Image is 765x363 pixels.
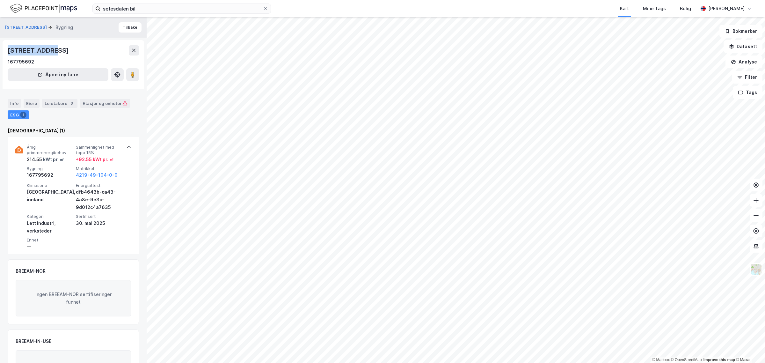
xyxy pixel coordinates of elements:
[27,144,73,156] span: Årlig primærenergibehov
[27,171,73,179] div: 167795692
[69,100,75,107] div: 3
[76,219,122,227] div: 30. mai 2025
[27,243,73,250] div: —
[8,127,139,135] div: [DEMOGRAPHIC_DATA] (1)
[27,166,73,171] span: Bygning
[16,267,46,275] div: BREEAM-NOR
[76,144,122,156] span: Sammenlignet med topp 15%
[8,110,29,119] div: ESG
[27,183,73,188] span: Klimasone
[8,68,108,81] button: Åpne i ny fane
[750,263,762,275] img: Z
[76,166,122,171] span: Matrikkel
[643,5,666,12] div: Mine Tags
[733,86,762,99] button: Tags
[652,358,670,362] a: Mapbox
[671,358,702,362] a: OpenStreetMap
[733,332,765,363] iframe: Chat Widget
[27,156,64,163] div: 214.55
[100,4,263,13] input: Søk på adresse, matrikkel, gårdeiere, leietakere eller personer
[42,156,64,163] div: kWt pr. ㎡
[8,45,70,56] div: [STREET_ADDRESS]
[5,24,48,31] button: [STREET_ADDRESS]
[76,156,114,163] div: + 92.55 kWt pr. ㎡
[708,5,745,12] div: [PERSON_NAME]
[16,280,131,316] div: Ingen BREEAM-NOR sertifiseringer funnet
[27,237,73,243] span: Enhet
[27,219,73,235] div: Lett industri, verksteder
[83,100,127,106] div: Etasjer og enheter
[24,99,40,108] div: Eiere
[733,332,765,363] div: Kontrollprogram for chat
[8,99,21,108] div: Info
[76,183,122,188] span: Energiattest
[119,22,142,33] button: Tilbake
[76,188,122,211] div: dfb4643b-ca43-4a8e-9e3c-9d012c4a7635
[724,40,762,53] button: Datasett
[10,3,77,14] img: logo.f888ab2527a4732fd821a326f86c7f29.svg
[76,171,118,179] button: 4219-49-104-0-0
[76,214,122,219] span: Sertifisert
[719,25,762,38] button: Bokmerker
[725,56,762,68] button: Analyse
[620,5,629,12] div: Kart
[42,99,77,108] div: Leietakere
[732,71,762,84] button: Filter
[27,188,73,204] div: [GEOGRAPHIC_DATA], innland
[703,358,735,362] a: Improve this map
[8,58,34,66] div: 167795692
[20,112,26,118] div: 1
[27,214,73,219] span: Kategori
[680,5,691,12] div: Bolig
[16,337,51,345] div: BREEAM-IN-USE
[55,24,73,31] div: Bygning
